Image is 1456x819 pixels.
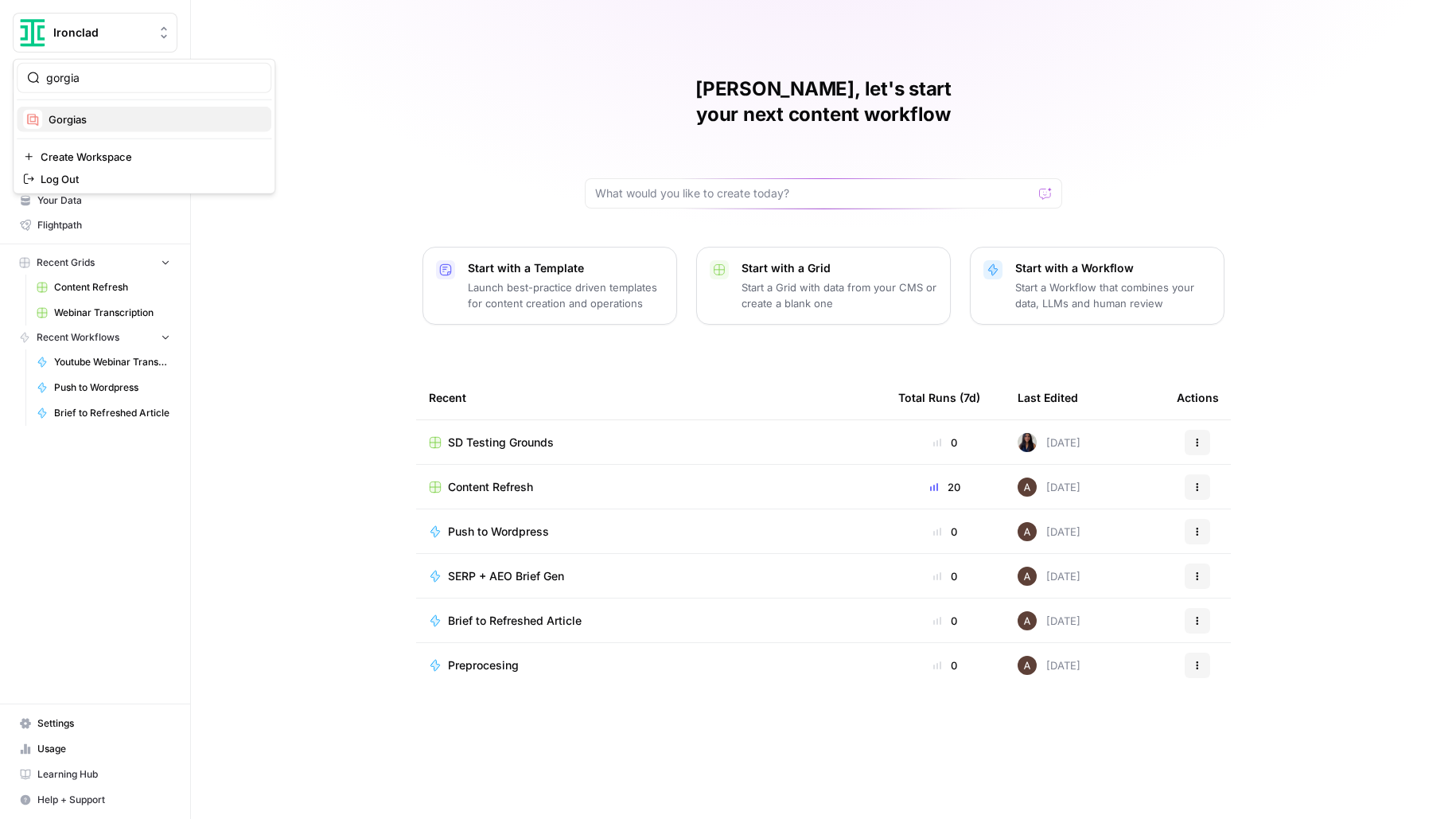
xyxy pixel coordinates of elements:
[18,18,47,47] img: Ironclad Logo
[898,613,992,629] div: 0
[37,716,170,731] span: Settings
[46,70,261,86] input: Search Workspaces
[13,762,177,787] a: Learning Hub
[13,188,177,213] a: Your Data
[37,793,170,807] span: Help + Support
[585,76,1062,127] h1: [PERSON_NAME], let's start your next content workflow
[696,247,951,325] button: Start with a GridStart a Grid with data from your CMS or create a blank one
[13,13,177,53] button: Workspace: Ironclad
[429,524,873,540] a: Push to Wordpress
[1015,279,1211,311] p: Start a Workflow that combines your data, LLMs and human review
[1018,656,1080,675] div: [DATE]
[41,149,259,165] span: Create Workspace
[898,376,980,419] div: Total Runs (7d)
[37,330,119,345] span: Recent Workflows
[1018,433,1080,452] div: [DATE]
[37,193,170,208] span: Your Data
[29,275,177,300] a: Content Refresh
[29,375,177,400] a: Push to Wordpress
[29,400,177,426] a: Brief to Refreshed Article
[448,435,554,450] span: SD Testing Grounds
[53,25,150,41] span: Ironclad
[898,435,992,450] div: 0
[1018,433,1037,452] img: rox323kbkgutb4wcij4krxobkpon
[54,280,170,294] span: Content Refresh
[595,185,1033,201] input: What would you like to create today?
[898,657,992,673] div: 0
[13,736,177,762] a: Usage
[54,306,170,320] span: Webinar Transcription
[448,657,519,673] span: Preprocesing
[429,613,873,629] a: Brief to Refreshed Article
[898,524,992,540] div: 0
[1018,478,1037,497] img: wtbmvrjo3qvncyiyitl6zoukl9gz
[1018,611,1080,630] div: [DATE]
[422,247,677,325] button: Start with a TemplateLaunch best-practice driven templates for content creation and operations
[17,146,271,168] a: Create Workspace
[742,279,937,311] p: Start a Grid with data from your CMS or create a blank one
[23,110,42,129] img: Gorgias Logo
[49,111,259,127] span: Gorgias
[468,279,664,311] p: Launch best-practice driven templates for content creation and operations
[448,524,549,540] span: Push to Wordpress
[37,255,95,270] span: Recent Grids
[29,349,177,375] a: Youtube Webinar Transcription
[468,260,664,276] p: Start with a Template
[1018,567,1080,586] div: [DATE]
[13,59,275,194] div: Workspace: Ironclad
[54,406,170,420] span: Brief to Refreshed Article
[37,218,170,232] span: Flightpath
[13,711,177,736] a: Settings
[54,355,170,369] span: Youtube Webinar Transcription
[37,742,170,756] span: Usage
[1018,522,1080,541] div: [DATE]
[1177,376,1219,419] div: Actions
[13,213,177,238] a: Flightpath
[898,568,992,584] div: 0
[448,568,564,584] span: SERP + AEO Brief Gen
[37,767,170,782] span: Learning Hub
[1018,522,1037,541] img: wtbmvrjo3qvncyiyitl6zoukl9gz
[742,260,937,276] p: Start with a Grid
[448,479,533,495] span: Content Refresh
[17,168,271,190] a: Log Out
[429,479,873,495] a: Content Refresh
[13,787,177,813] button: Help + Support
[41,171,259,187] span: Log Out
[429,435,873,450] a: SD Testing Grounds
[1018,376,1078,419] div: Last Edited
[1018,656,1037,675] img: wtbmvrjo3qvncyiyitl6zoukl9gz
[54,380,170,395] span: Push to Wordpress
[1018,567,1037,586] img: wtbmvrjo3qvncyiyitl6zoukl9gz
[448,613,582,629] span: Brief to Refreshed Article
[429,376,873,419] div: Recent
[429,657,873,673] a: Preprocesing
[1018,478,1080,497] div: [DATE]
[898,479,992,495] div: 20
[1015,260,1211,276] p: Start with a Workflow
[1018,611,1037,630] img: wtbmvrjo3qvncyiyitl6zoukl9gz
[29,300,177,326] a: Webinar Transcription
[970,247,1224,325] button: Start with a WorkflowStart a Workflow that combines your data, LLMs and human review
[429,568,873,584] a: SERP + AEO Brief Gen
[13,251,177,275] button: Recent Grids
[13,326,177,349] button: Recent Workflows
